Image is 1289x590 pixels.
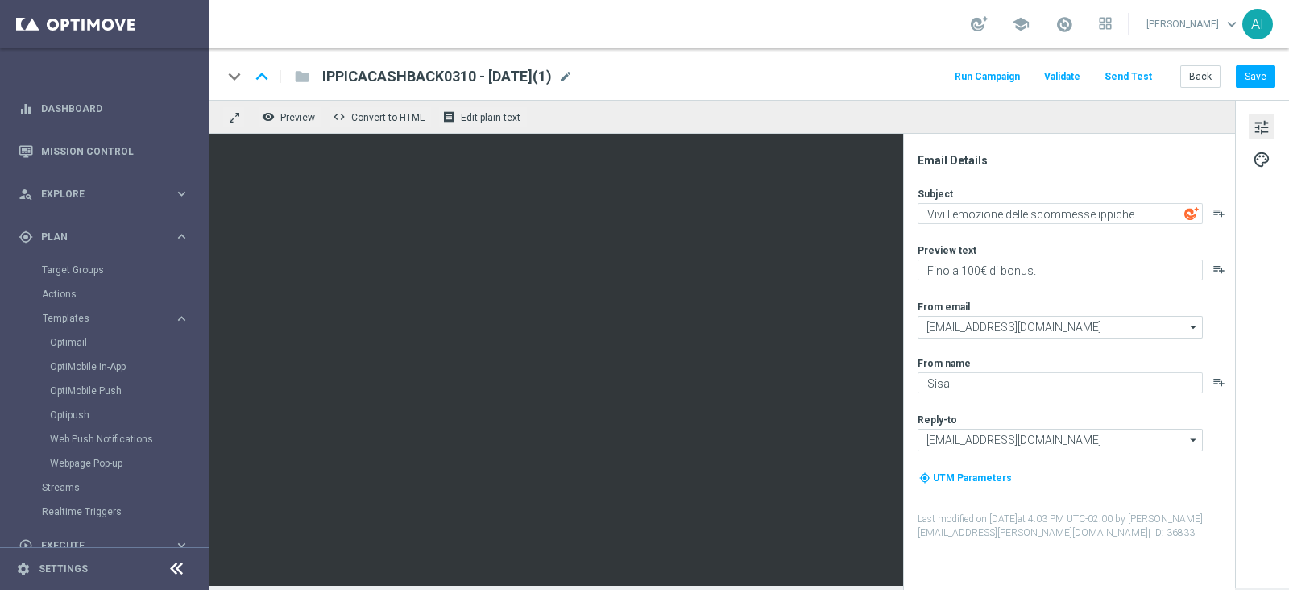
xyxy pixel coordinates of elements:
[19,130,189,172] div: Mission Control
[19,102,33,116] i: equalizer
[174,229,189,244] i: keyboard_arrow_right
[42,282,208,306] div: Actions
[919,472,930,484] i: my_location
[42,258,208,282] div: Target Groups
[1253,149,1270,170] span: palette
[438,106,528,127] button: receipt Edit plain text
[1042,66,1083,88] button: Validate
[19,187,33,202] i: person_search
[933,472,1012,484] span: UTM Parameters
[262,110,275,123] i: remove_red_eye
[280,112,315,123] span: Preview
[50,409,168,422] a: Optipush
[174,186,189,202] i: keyboard_arrow_right
[1148,527,1195,538] span: | ID: 36833
[50,457,168,470] a: Webpage Pop-up
[42,505,168,518] a: Realtime Triggers
[50,384,168,397] a: OptiMobile Push
[42,476,208,500] div: Streams
[174,311,189,326] i: keyboard_arrow_right
[19,187,174,202] div: Explore
[42,312,190,325] button: Templates keyboard_arrow_right
[461,112,520,123] span: Edit plain text
[1180,65,1221,88] button: Back
[1212,206,1225,219] button: playlist_add
[41,130,189,172] a: Mission Control
[918,316,1203,339] input: Select
[1184,206,1199,221] img: optiGenie.svg
[558,69,573,84] span: mode_edit
[19,87,189,130] div: Dashboard
[918,413,957,426] label: Reply-to
[18,145,190,158] button: Mission Control
[918,357,971,370] label: From name
[1242,9,1273,39] div: AI
[50,355,208,379] div: OptiMobile In-App
[1044,71,1080,82] span: Validate
[19,538,174,553] div: Execute
[1236,65,1275,88] button: Save
[18,102,190,115] button: equalizer Dashboard
[42,264,168,276] a: Target Groups
[1145,12,1242,36] a: [PERSON_NAME]keyboard_arrow_down
[1186,317,1202,338] i: arrow_drop_down
[918,188,953,201] label: Subject
[39,564,88,574] a: Settings
[250,64,274,89] i: keyboard_arrow_up
[174,538,189,553] i: keyboard_arrow_right
[50,379,208,403] div: OptiMobile Push
[50,451,208,476] div: Webpage Pop-up
[918,153,1233,168] div: Email Details
[50,330,208,355] div: Optimail
[42,306,208,476] div: Templates
[322,67,552,86] span: IPPICACASHBACK0310 - 03.10.2025(1)
[918,301,970,314] label: From email
[18,539,190,552] button: play_circle_outline Execute keyboard_arrow_right
[442,110,455,123] i: receipt
[50,360,168,373] a: OptiMobile In-App
[18,231,190,243] button: gps_fixed Plan keyboard_arrow_right
[918,429,1203,451] input: Select
[50,403,208,427] div: Optipush
[1102,66,1154,88] button: Send Test
[43,314,158,323] span: Templates
[952,66,1022,88] button: Run Campaign
[43,314,174,323] div: Templates
[18,188,190,201] button: person_search Explore keyboard_arrow_right
[41,541,174,551] span: Execute
[41,87,189,130] a: Dashboard
[258,106,322,127] button: remove_red_eye Preview
[1186,430,1202,451] i: arrow_drop_down
[42,500,208,524] div: Realtime Triggers
[918,513,1233,540] label: Last modified on [DATE] at 4:03 PM UTC-02:00 by [PERSON_NAME][EMAIL_ADDRESS][PERSON_NAME][DOMAIN_...
[1212,376,1225,388] button: playlist_add
[1249,146,1274,172] button: palette
[329,106,432,127] button: code Convert to HTML
[16,562,31,576] i: settings
[918,244,976,257] label: Preview text
[50,427,208,451] div: Web Push Notifications
[41,189,174,199] span: Explore
[1012,15,1030,33] span: school
[50,336,168,349] a: Optimail
[42,481,168,494] a: Streams
[1249,114,1274,139] button: tune
[1223,15,1241,33] span: keyboard_arrow_down
[41,232,174,242] span: Plan
[19,230,174,244] div: Plan
[351,112,425,123] span: Convert to HTML
[1253,117,1270,138] span: tune
[918,469,1013,487] button: my_location UTM Parameters
[19,230,33,244] i: gps_fixed
[333,110,346,123] span: code
[1212,263,1225,276] button: playlist_add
